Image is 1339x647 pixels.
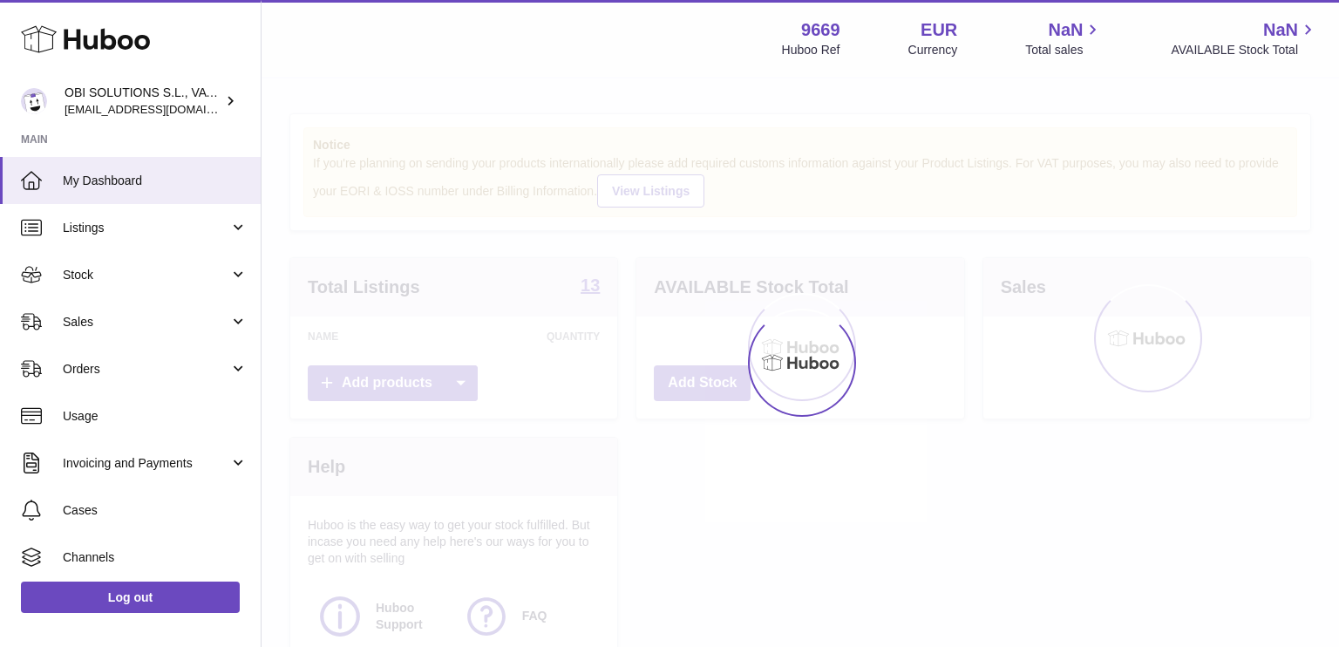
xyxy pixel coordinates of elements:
[782,42,840,58] div: Huboo Ref
[1171,42,1318,58] span: AVAILABLE Stock Total
[65,102,256,116] span: [EMAIL_ADDRESS][DOMAIN_NAME]
[801,18,840,42] strong: 9669
[1171,18,1318,58] a: NaN AVAILABLE Stock Total
[921,18,957,42] strong: EUR
[1025,18,1103,58] a: NaN Total sales
[1048,18,1083,42] span: NaN
[21,582,240,613] a: Log out
[63,173,248,189] span: My Dashboard
[63,549,248,566] span: Channels
[1025,42,1103,58] span: Total sales
[63,502,248,519] span: Cases
[63,220,229,236] span: Listings
[908,42,958,58] div: Currency
[63,455,229,472] span: Invoicing and Payments
[63,267,229,283] span: Stock
[63,361,229,378] span: Orders
[1263,18,1298,42] span: NaN
[63,408,248,425] span: Usage
[63,314,229,330] span: Sales
[21,88,47,114] img: hello@myobistore.com
[65,85,221,118] div: OBI SOLUTIONS S.L., VAT: B70911078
